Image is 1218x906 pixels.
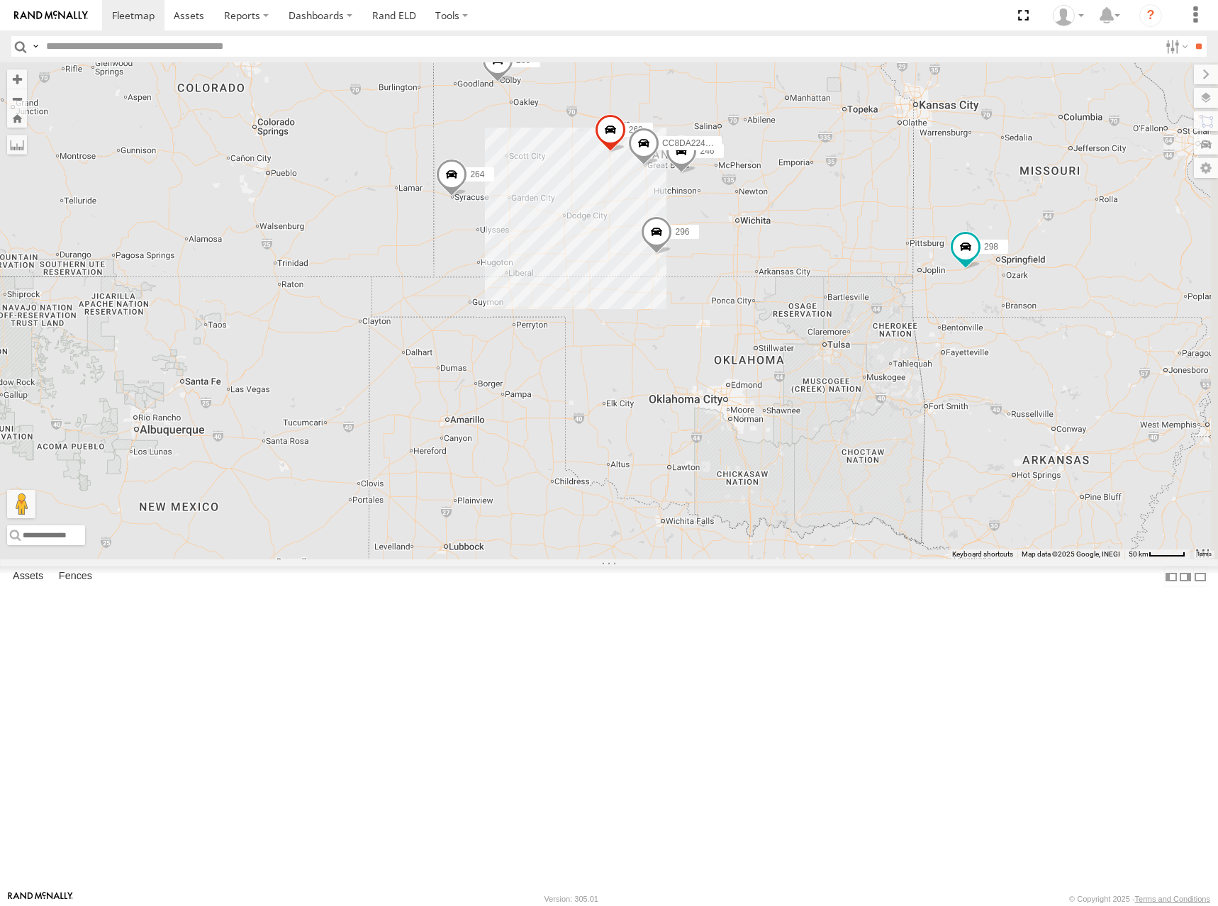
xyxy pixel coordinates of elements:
label: Dock Summary Table to the Right [1178,566,1192,587]
button: Zoom Home [7,108,27,128]
label: Measure [7,135,27,155]
button: Keyboard shortcuts [952,549,1013,559]
div: © Copyright 2025 - [1069,895,1210,903]
span: 50 km [1129,550,1149,558]
button: Zoom out [7,89,27,108]
span: Map data ©2025 Google, INEGI [1022,550,1120,558]
span: 296 [675,226,689,236]
label: Map Settings [1194,158,1218,178]
a: Terms and Conditions [1135,895,1210,903]
a: Terms [1197,551,1212,557]
label: Assets [6,567,50,587]
img: rand-logo.svg [14,11,88,21]
span: 268 [629,124,643,134]
label: Search Filter Options [1160,36,1190,57]
span: 246 [700,145,714,155]
span: 298 [984,242,998,252]
label: Dock Summary Table to the Left [1164,566,1178,587]
div: Shane Miller [1048,5,1089,26]
i: ? [1139,4,1162,27]
a: Visit our Website [8,892,73,906]
label: Hide Summary Table [1193,566,1207,587]
span: 266 [516,55,530,65]
button: Drag Pegman onto the map to open Street View [7,490,35,518]
div: Version: 305.01 [544,895,598,903]
label: Search Query [30,36,41,57]
button: Zoom in [7,69,27,89]
span: CC8DA224CB0C [662,138,728,147]
span: 264 [470,169,484,179]
label: Fences [52,567,99,587]
button: Map Scale: 50 km per 48 pixels [1124,549,1190,559]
